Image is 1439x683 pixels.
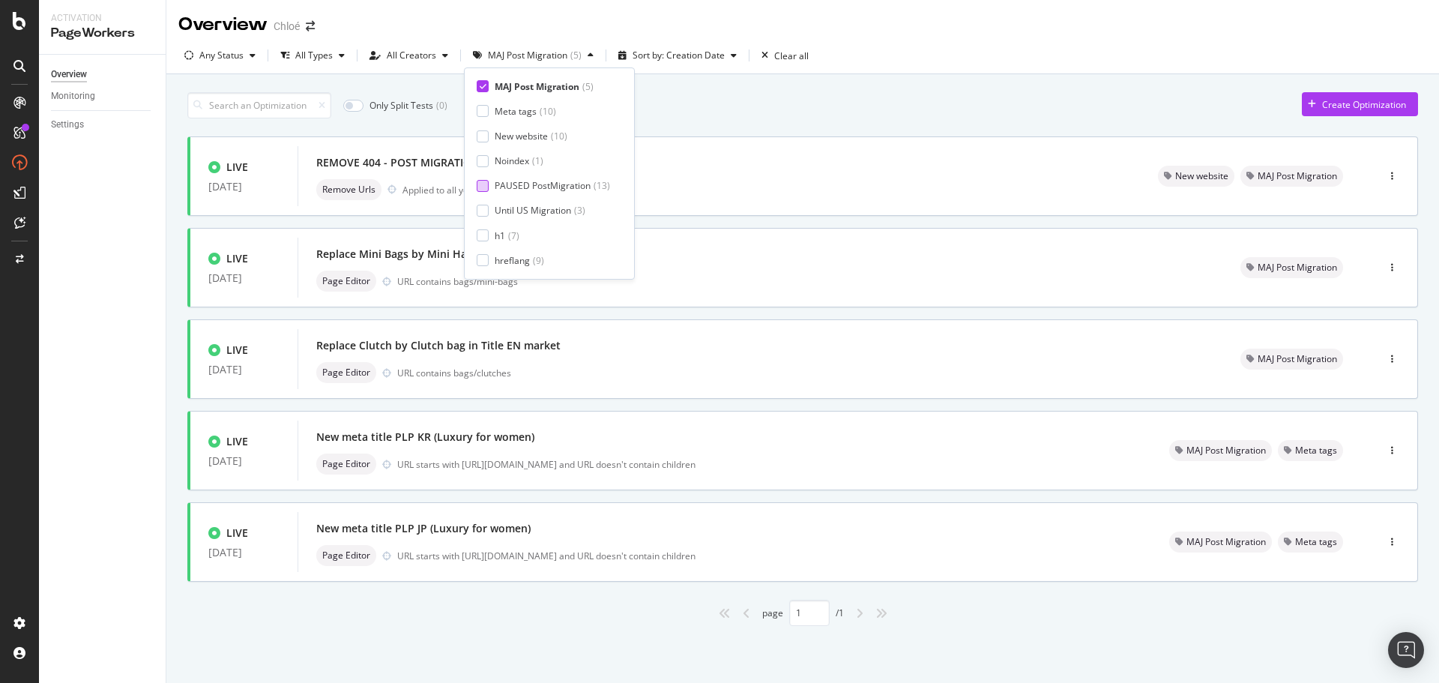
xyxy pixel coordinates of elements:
div: [DATE] [208,547,280,559]
a: Monitoring [51,88,155,104]
span: Page Editor [322,368,370,377]
div: neutral label [1278,532,1343,553]
span: Page Editor [322,277,370,286]
span: Meta tags [1295,538,1337,547]
div: angle-right [850,601,869,625]
div: [DATE] [208,455,280,467]
div: MAJ Post Migration [495,80,579,93]
div: Sort by: Creation Date [633,51,725,60]
button: Any Status [178,43,262,67]
div: Replace Clutch by Clutch bag in Title EN market [316,338,561,353]
div: neutral label [1158,166,1234,187]
span: Page Editor [322,460,370,469]
div: Overview [178,12,268,37]
div: ( 5 ) [570,51,582,60]
div: Noindex [495,154,529,167]
div: angle-left [737,601,756,625]
div: Replace Mini Bags by Mini Handbags in Title EN market [316,247,600,262]
div: ( 0 ) [436,99,447,112]
a: Overview [51,67,155,82]
div: ( 10 ) [540,105,556,118]
div: LIVE [226,251,248,266]
span: MAJ Post Migration [1258,263,1337,272]
div: All Types [295,51,333,60]
div: Create Optimization [1322,98,1406,111]
div: neutral label [316,271,376,292]
div: Any Status [199,51,244,60]
div: neutral label [1240,166,1343,187]
div: PageWorkers [51,25,154,42]
div: neutral label [316,179,381,200]
div: h1 [495,229,505,242]
div: neutral label [1169,532,1272,553]
div: Overview [51,67,87,82]
div: neutral label [316,362,376,383]
div: Open Intercom Messenger [1388,632,1424,668]
div: Monitoring [51,88,95,104]
div: LIVE [226,434,248,449]
div: [DATE] [208,364,280,376]
div: ( 5 ) [582,80,594,93]
div: URL contains bags/mini-bags [397,275,1204,288]
div: ( 9 ) [533,254,544,267]
button: MAJ Post Migration(5) [467,43,600,67]
div: New meta title PLP KR (Luxury for women) [316,430,534,445]
div: PAUSED PostMigration [495,179,591,192]
span: Remove Urls [322,185,375,194]
div: neutral label [1240,257,1343,278]
div: neutral label [1278,440,1343,461]
span: MAJ Post Migration [1186,538,1266,547]
div: ( 3 ) [574,204,585,217]
div: hreflang [495,254,530,267]
div: page / 1 [762,600,844,626]
div: Meta tags [495,105,537,118]
div: REMOVE 404 - POST MIGRATION [316,155,480,170]
div: Applied to all your pages [402,184,505,196]
div: URL starts with [URL][DOMAIN_NAME] and URL doesn't contain children [397,458,1133,471]
button: Sort by: Creation Date [612,43,743,67]
div: Chloé [274,19,300,34]
div: angles-left [713,601,737,625]
div: New website [495,130,548,142]
button: All Types [274,43,351,67]
span: MAJ Post Migration [1258,172,1337,181]
div: ( 13 ) [594,179,610,192]
div: neutral label [1169,440,1272,461]
span: Page Editor [322,551,370,560]
div: All Creators [387,51,436,60]
button: Clear all [755,43,809,67]
div: Until US Migration [495,204,571,217]
div: URL starts with [URL][DOMAIN_NAME] and URL doesn't contain children [397,550,1133,562]
div: Settings [51,117,84,133]
div: URL contains bags/clutches [397,367,1204,379]
div: arrow-right-arrow-left [306,21,315,31]
div: ( 7 ) [508,229,519,242]
div: ( 1 ) [532,154,543,167]
div: LIVE [226,526,248,541]
div: angles-right [869,601,893,625]
div: Clear all [774,49,809,62]
button: Create Optimization [1302,92,1418,116]
div: MAJ Post Migration [488,51,567,60]
span: MAJ Post Migration [1186,446,1266,455]
div: LIVE [226,160,248,175]
span: MAJ Post Migration [1258,355,1337,364]
a: Settings [51,117,155,133]
span: New website [1175,172,1228,181]
span: Meta tags [1295,446,1337,455]
div: neutral label [316,454,376,475]
div: neutral label [316,545,376,566]
div: neutral label [1240,349,1343,370]
div: LIVE [226,343,248,358]
div: [DATE] [208,272,280,284]
button: All Creators [363,43,454,67]
div: Only Split Tests [369,99,433,112]
div: ( 10 ) [551,130,567,142]
input: Search an Optimization [187,92,331,118]
div: [DATE] [208,181,280,193]
div: New meta title PLP JP (Luxury for women) [316,521,531,536]
div: Activation [51,12,154,25]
